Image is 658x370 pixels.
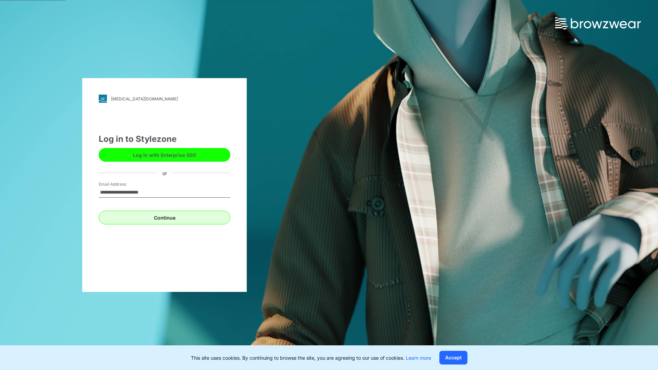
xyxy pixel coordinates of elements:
img: svg+xml;base64,PHN2ZyB3aWR0aD0iMjgiIGhlaWdodD0iMjgiIHZpZXdCb3g9IjAgMCAyOCAyOCIgZmlsbD0ibm9uZSIgeG... [99,95,107,103]
button: Log in with Enterprise SSO [99,148,230,162]
p: This site uses cookies. By continuing to browse the site, you are agreeing to our use of cookies. [191,354,431,361]
a: [MEDICAL_DATA][DOMAIN_NAME] [99,95,230,103]
a: Learn more [406,355,431,361]
button: Accept [439,351,467,365]
label: Email Address [99,181,147,187]
div: or [157,169,172,176]
button: Continue [99,211,230,224]
div: [MEDICAL_DATA][DOMAIN_NAME] [111,96,178,101]
div: Log in to Stylezone [99,133,230,145]
img: browzwear-logo.73288ffb.svg [555,17,641,29]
